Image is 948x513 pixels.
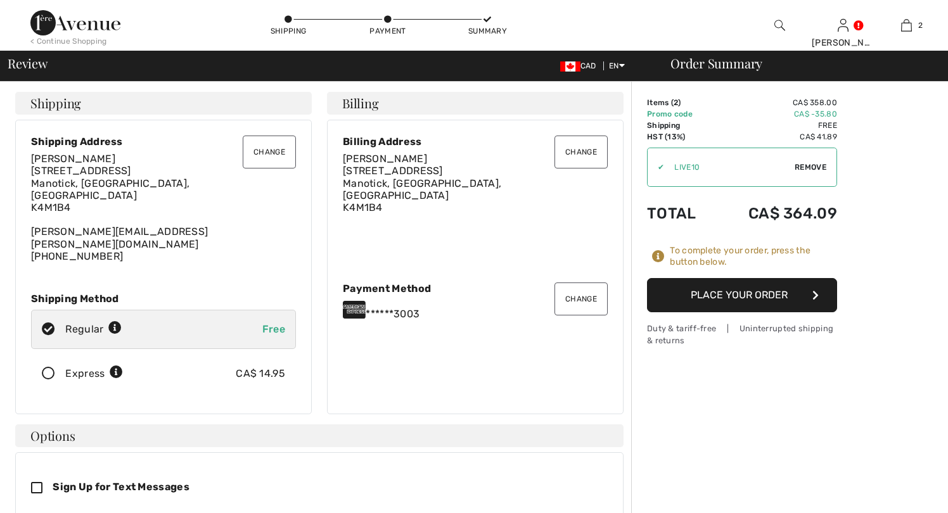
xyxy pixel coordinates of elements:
[795,161,826,173] span: Remove
[647,108,715,120] td: Promo code
[31,293,296,305] div: Shipping Method
[838,19,849,31] a: Sign In
[715,97,837,108] td: CA$ 358.00
[647,192,715,235] td: Total
[31,153,115,165] span: [PERSON_NAME]
[343,282,608,294] div: Payment Method
[609,61,625,70] span: EN
[30,10,120,35] img: 1ère Avenue
[262,323,285,335] span: Free
[715,131,837,142] td: CA$ 41.89
[918,20,923,31] span: 2
[8,57,48,70] span: Review
[65,366,123,381] div: Express
[31,153,296,262] div: [PERSON_NAME][EMAIL_ADDRESS][PERSON_NAME][DOMAIN_NAME] [PHONE_NUMBER]
[812,36,874,49] div: [PERSON_NAME]
[670,245,837,268] div: To complete your order, press the button below.
[236,366,285,381] div: CA$ 14.95
[369,25,407,37] div: Payment
[30,35,107,47] div: < Continue Shopping
[31,136,296,148] div: Shipping Address
[342,97,378,110] span: Billing
[715,120,837,131] td: Free
[468,25,506,37] div: Summary
[715,192,837,235] td: CA$ 364.09
[838,18,849,33] img: My Info
[647,322,837,346] div: Duty & tariff-free | Uninterrupted shipping & returns
[343,165,501,213] span: [STREET_ADDRESS] Manotick, [GEOGRAPHIC_DATA], [GEOGRAPHIC_DATA] K4M1B4
[269,25,307,37] div: Shipping
[554,136,608,168] button: Change
[875,18,937,33] a: 2
[647,278,837,312] button: Place Your Order
[647,120,715,131] td: Shipping
[655,57,940,70] div: Order Summary
[31,165,189,213] span: [STREET_ADDRESS] Manotick, [GEOGRAPHIC_DATA], [GEOGRAPHIC_DATA] K4M1B4
[901,18,912,33] img: My Bag
[65,322,122,337] div: Regular
[560,61,580,72] img: Canadian Dollar
[343,136,608,148] div: Billing Address
[674,98,678,107] span: 2
[15,424,624,447] h4: Options
[774,18,785,33] img: search the website
[243,136,296,168] button: Change
[53,481,189,493] span: Sign Up for Text Messages
[30,97,81,110] span: Shipping
[343,153,427,165] span: [PERSON_NAME]
[560,61,601,70] span: CAD
[664,148,795,186] input: Promo code
[647,97,715,108] td: Items ( )
[648,161,664,173] div: ✔
[554,282,608,315] button: Change
[715,108,837,120] td: CA$ -35.80
[647,131,715,142] td: HST (13%)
